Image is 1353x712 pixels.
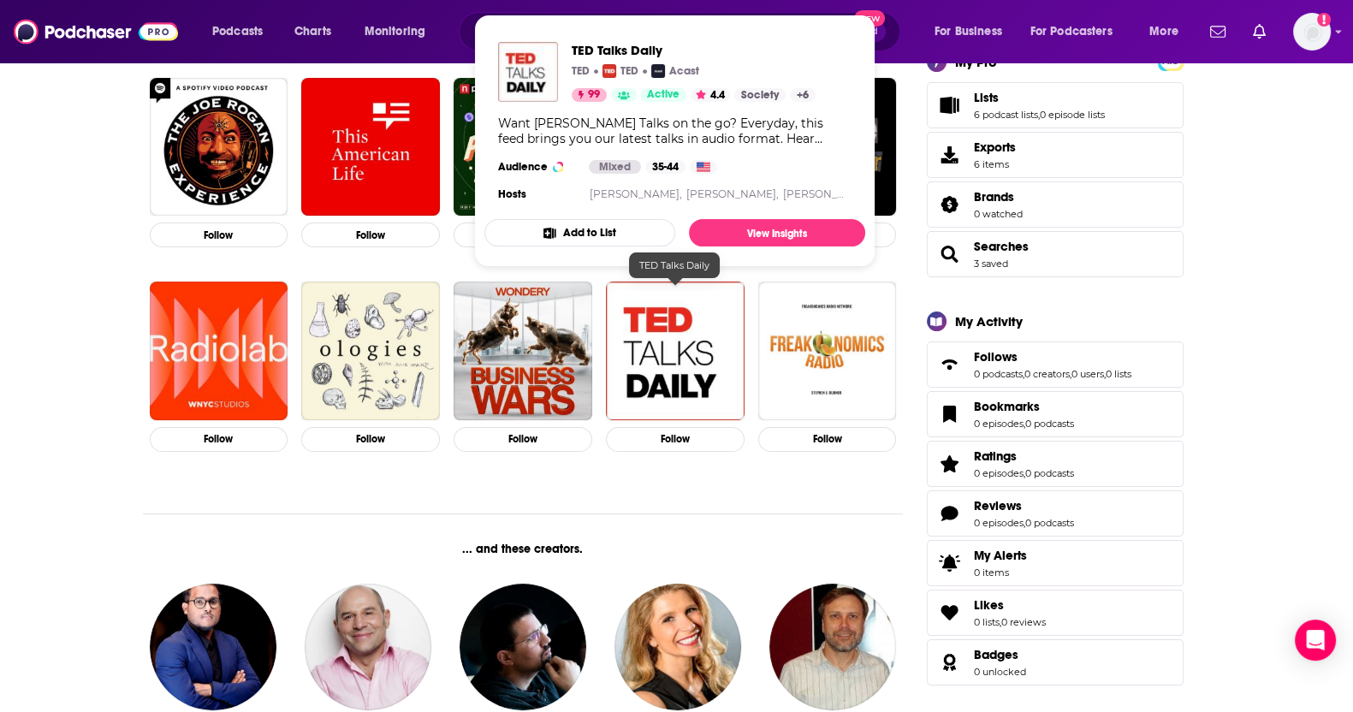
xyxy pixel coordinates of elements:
a: Charts [283,18,341,45]
span: Monitoring [365,20,425,44]
p: TED [620,64,638,78]
button: Follow [150,427,288,452]
span: Ratings [927,441,1184,487]
a: Planet Money [454,78,592,217]
img: Ologies with Alie Ward [301,282,440,420]
button: Follow [301,427,440,452]
a: 0 users [1071,368,1104,380]
span: 6 items [974,158,1016,170]
img: Acast [651,64,665,78]
img: TED Talks Daily [606,282,745,420]
a: +6 [790,88,816,102]
a: Podchaser - Follow, Share and Rate Podcasts [14,15,178,48]
div: My Activity [955,313,1023,329]
span: , [1024,517,1025,529]
span: For Business [935,20,1002,44]
a: Searches [933,242,967,266]
div: TED Talks Daily [629,252,720,278]
a: TEDTED [602,64,638,78]
span: Ratings [974,448,1017,464]
a: Avik Chakraborty [150,584,276,710]
p: TED [572,64,590,78]
a: Lists [974,90,1105,105]
a: 0 podcasts [1025,418,1074,430]
span: , [1104,368,1106,380]
a: Exports [927,132,1184,178]
span: TED Talks Daily [572,42,816,58]
span: Lists [974,90,999,105]
a: 0 episodes [974,517,1024,529]
a: [PERSON_NAME] [783,187,873,200]
a: AcastAcast [651,64,699,78]
a: Badges [974,647,1026,662]
a: Anna Zap [614,584,741,710]
a: 0 reviews [1001,616,1046,628]
button: Follow [758,427,897,452]
a: 99 [572,88,607,102]
span: Searches [927,231,1184,277]
a: Follows [933,353,967,377]
a: 0 podcasts [1025,517,1074,529]
a: Likes [933,601,967,625]
a: 3 saved [974,258,1008,270]
span: , [1000,616,1001,628]
span: , [1024,418,1025,430]
span: My Alerts [974,548,1027,563]
span: Logged in as hjones [1293,13,1331,50]
button: open menu [1137,18,1200,45]
a: Lists [933,93,967,117]
a: Bookmarks [933,402,967,426]
a: Active [640,88,686,102]
a: [PERSON_NAME], [590,187,682,200]
span: 99 [588,86,600,104]
img: Dave Anthony [769,584,896,710]
a: PRO [1160,55,1181,68]
span: Likes [927,590,1184,636]
img: Vincent Moscato [305,584,431,710]
a: View Insights [689,219,865,246]
img: User Profile [1293,13,1331,50]
span: Reviews [974,498,1022,513]
span: 0 items [974,567,1027,578]
img: The Joe Rogan Experience [150,78,288,217]
a: 0 watched [974,208,1023,220]
img: Business Wars [454,282,592,420]
img: TED [602,64,616,78]
button: Follow [454,427,592,452]
a: 0 lists [1106,368,1131,380]
span: Bookmarks [927,391,1184,437]
a: 0 creators [1024,368,1070,380]
img: Radiolab [150,282,288,420]
span: Bookmarks [974,399,1040,414]
button: open menu [1019,18,1137,45]
a: Brands [974,189,1023,205]
h4: Hosts [498,187,526,201]
span: Brands [927,181,1184,228]
span: Exports [933,143,967,167]
div: Mixed [589,160,641,174]
span: , [1023,368,1024,380]
span: Searches [974,239,1029,254]
a: 0 episodes [974,418,1024,430]
span: Exports [974,139,1016,155]
span: Likes [974,597,1004,613]
a: TED Talks Daily [498,42,558,102]
a: Society [734,88,786,102]
button: open menu [923,18,1024,45]
span: Podcasts [212,20,263,44]
div: ... and these creators. [143,542,904,556]
a: 0 unlocked [974,666,1026,678]
span: Reviews [927,490,1184,537]
svg: Add a profile image [1317,13,1331,27]
span: Follows [974,349,1018,365]
span: , [1038,109,1040,121]
a: Ratings [933,452,967,476]
button: Follow [454,222,592,247]
button: Follow [150,222,288,247]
